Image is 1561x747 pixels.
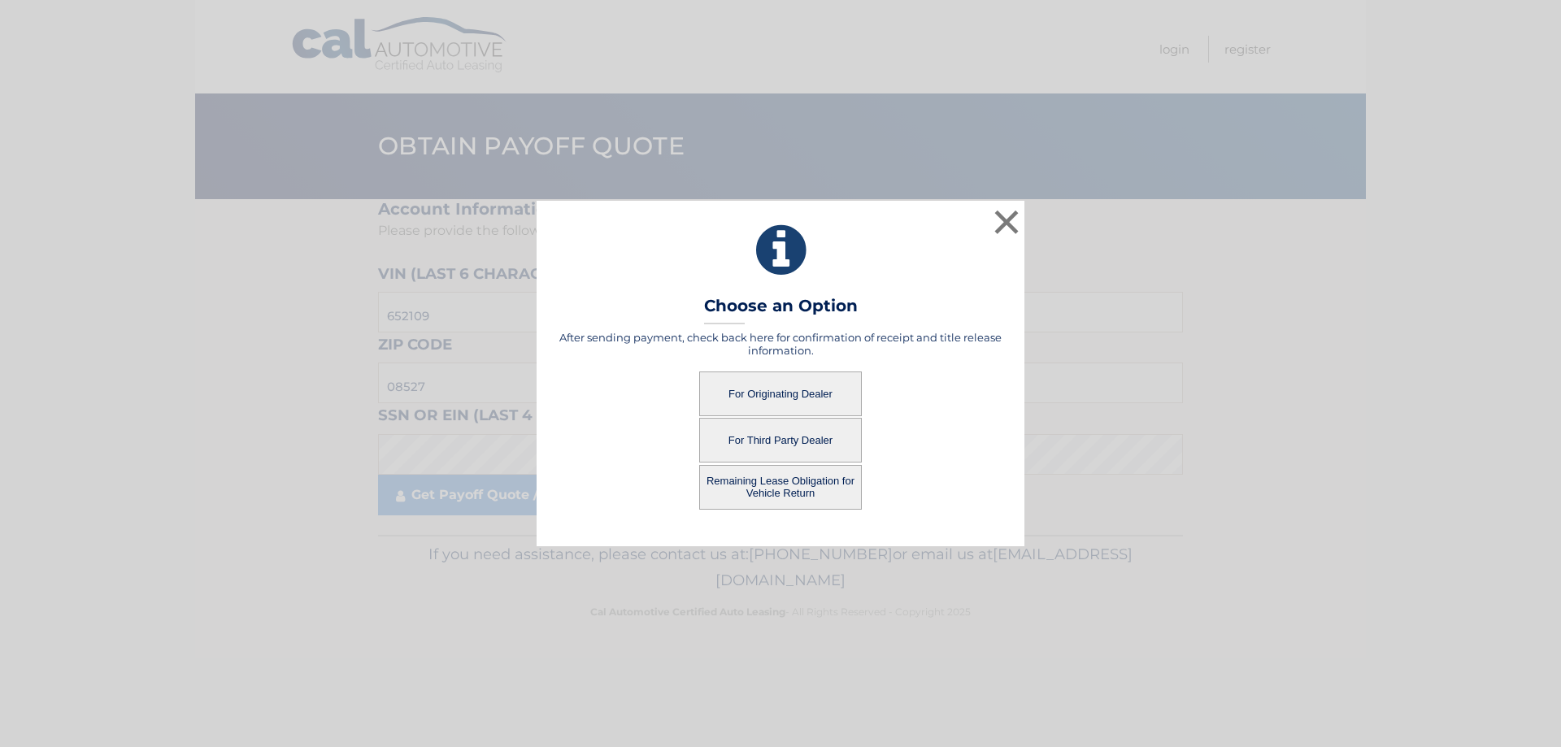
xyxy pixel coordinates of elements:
h5: After sending payment, check back here for confirmation of receipt and title release information. [557,331,1004,357]
button: For Third Party Dealer [699,418,862,463]
button: × [990,206,1023,238]
h3: Choose an Option [704,296,858,324]
button: For Originating Dealer [699,371,862,416]
button: Remaining Lease Obligation for Vehicle Return [699,465,862,510]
